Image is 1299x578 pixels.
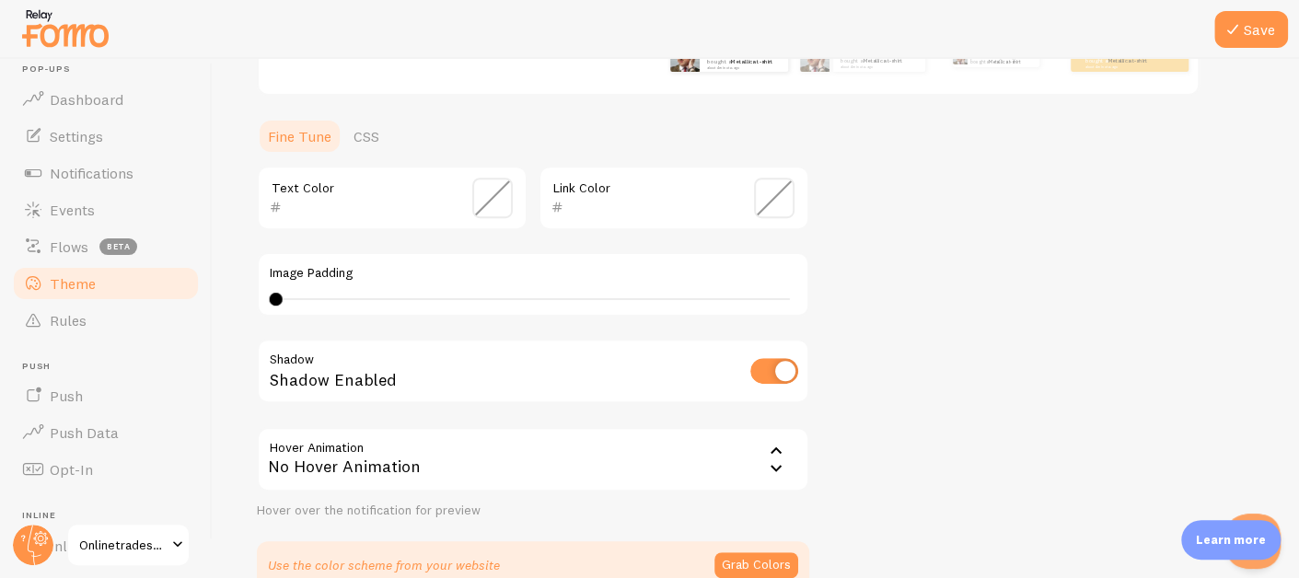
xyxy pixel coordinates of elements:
span: beta [99,238,137,255]
span: Dashboard [50,90,123,109]
span: Pop-ups [22,64,201,75]
a: Notifications [11,155,201,191]
span: Theme [50,274,96,293]
a: Metallica t-shirt [1108,57,1147,64]
div: No Hover Animation [257,427,809,491]
a: Push [11,377,201,414]
div: Hover over the notification for preview [257,503,809,519]
span: Push [22,361,201,373]
a: CSS [342,118,390,155]
p: from [GEOGRAPHIC_DATA] just bought a [1085,45,1159,68]
img: Fomo [952,50,967,64]
iframe: Help Scout Beacon - Open [1225,514,1281,569]
div: Learn more [1181,520,1281,560]
span: Settings [50,127,103,145]
a: Rules [11,302,201,339]
a: Settings [11,118,201,155]
span: Inline [22,510,201,522]
label: Image Padding [270,265,796,282]
span: Rules [50,311,87,329]
a: Opt-In [11,451,201,488]
small: about 4 minutes ago [841,64,916,68]
img: Fomo [670,42,700,72]
span: Notifications [50,164,133,182]
a: Fine Tune [257,118,342,155]
span: Push Data [50,423,119,442]
div: Shadow Enabled [257,339,809,406]
small: about 4 minutes ago [707,65,779,69]
a: Push Data [11,414,201,451]
span: Opt-In [50,460,93,479]
a: Flows beta [11,228,201,265]
a: Events [11,191,201,228]
a: Theme [11,265,201,302]
a: Metallica t-shirt [863,57,902,64]
small: about 4 minutes ago [1085,64,1157,68]
span: Push [50,387,83,405]
img: Fomo [800,42,829,72]
span: Onlinetradesmen [79,534,167,556]
p: from [GEOGRAPHIC_DATA] just bought a [841,45,918,68]
p: Use the color scheme from your website [268,556,500,574]
button: Grab Colors [714,552,798,578]
a: Onlinetradesmen [66,523,191,567]
a: Dashboard [11,81,201,118]
p: from [GEOGRAPHIC_DATA] just bought a [970,47,1032,67]
a: Metallica t-shirt [731,57,773,64]
p: from [GEOGRAPHIC_DATA] just bought a [707,45,781,69]
img: fomo-relay-logo-orange.svg [19,5,111,52]
span: Events [50,201,95,219]
a: Metallica t-shirt [989,59,1020,64]
span: Flows [50,237,88,256]
p: Learn more [1196,531,1266,549]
